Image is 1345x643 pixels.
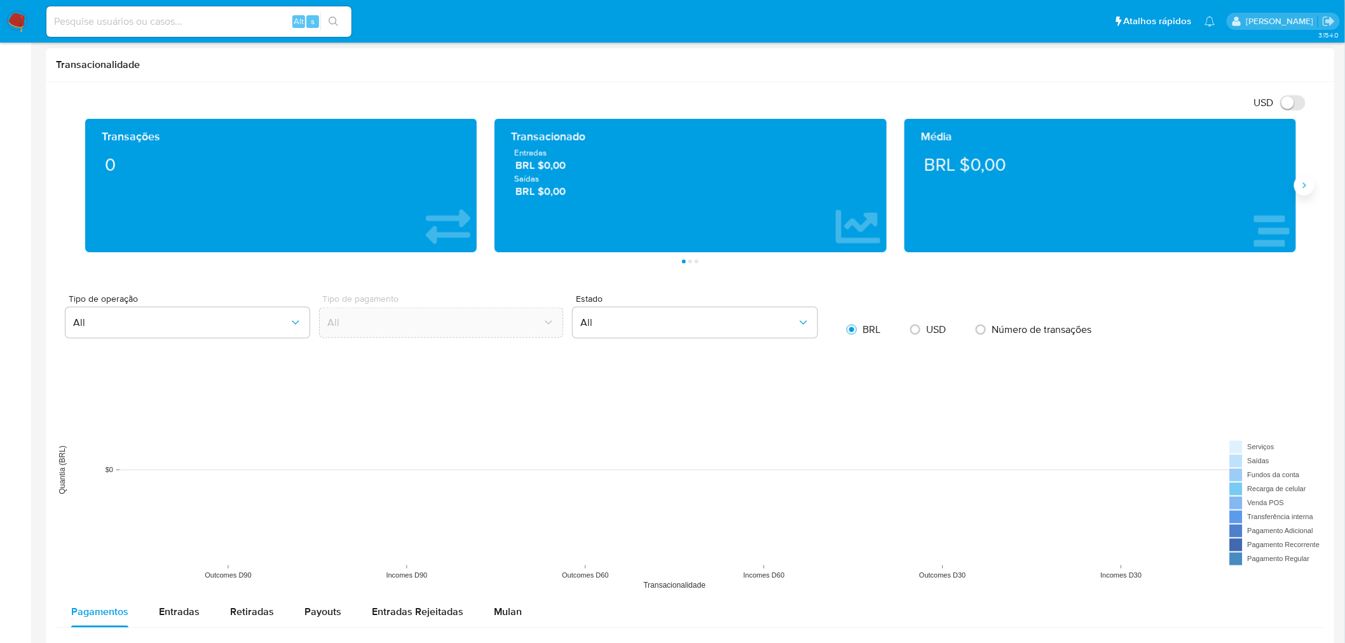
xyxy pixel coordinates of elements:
[294,15,304,27] span: Alt
[1318,30,1339,40] span: 3.154.0
[320,13,346,30] button: search-icon
[1205,16,1215,27] a: Notificações
[1124,15,1192,28] span: Atalhos rápidos
[311,15,315,27] span: s
[1246,15,1318,27] p: sabrina.lima@mercadopago.com.br
[46,13,352,30] input: Pesquise usuários ou casos...
[1322,15,1335,28] a: Sair
[56,58,1325,71] h1: Transacionalidade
